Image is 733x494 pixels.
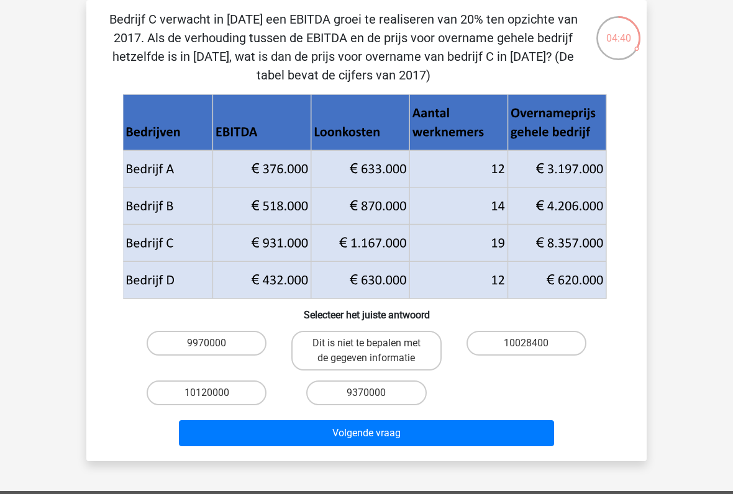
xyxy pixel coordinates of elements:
[106,10,580,84] p: Bedrijf C verwacht in [DATE] een EBITDA groei te realiseren van 20% ten opzichte van 2017. Als de...
[467,331,586,356] label: 10028400
[147,380,266,405] label: 10120000
[106,299,627,321] h6: Selecteer het juiste antwoord
[179,420,555,446] button: Volgende vraag
[306,380,426,405] label: 9370000
[291,331,441,370] label: Dit is niet te bepalen met de gegeven informatie
[147,331,266,356] label: 9970000
[595,15,642,46] div: 04:40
